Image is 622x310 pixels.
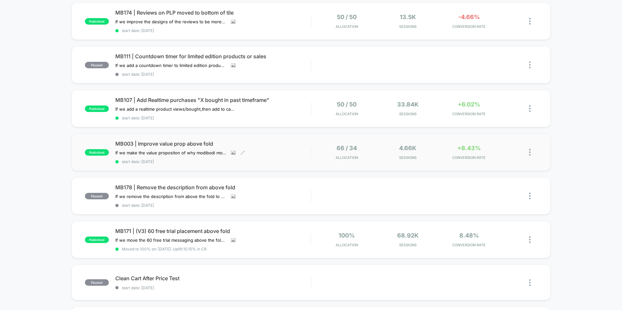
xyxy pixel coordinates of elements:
span: published [85,18,109,25]
span: 4.66k [399,145,416,151]
span: Allocation [336,112,358,116]
span: Sessions [379,24,437,29]
span: start date: [DATE] [115,116,311,120]
span: published [85,105,109,112]
span: Allocation [336,24,358,29]
span: CONVERSION RATE [440,243,498,247]
span: 33.84k [397,101,419,108]
span: start date: [DATE] [115,28,311,33]
span: MB174 | Reviews on PLP moved to bottom of tile [115,9,311,16]
img: close [529,61,531,68]
span: MB107 | Add Realtime purchases "X bought in past timeframe" [115,97,311,103]
span: 66 / 34 [337,145,357,151]
span: -4.66% [458,14,480,20]
span: start date: [DATE] [115,72,311,77]
span: published [85,237,109,243]
img: close [529,149,531,156]
span: CONVERSION RATE [440,155,498,160]
span: If we make the value propositon of why modibodi more clear above the fold,then conversions will i... [115,150,226,155]
img: close [529,18,531,25]
span: MB171 | (V3) 60 free trial placement above fold [115,228,311,234]
span: Moved to 100% on: [DATE] . Uplift: 10.15% in CR [122,247,207,251]
span: 68.92k [397,232,419,239]
span: If we move the 60 free trial messaging above the fold for mobile,then conversions will increase,b... [115,238,226,243]
span: MB178 | Remove the description from above fold [115,184,311,191]
span: CONVERSION RATE [440,24,498,29]
span: Clean Cart After Price Test [115,275,311,282]
span: Sessions [379,243,437,247]
span: 100% [339,232,355,239]
span: Sessions [379,155,437,160]
span: start date: [DATE] [115,285,311,290]
span: MB003 | Improve value prop above fold [115,140,311,147]
img: close [529,236,531,243]
span: If we remove the description from above the fold to bring key content above the fold,then convers... [115,194,226,199]
span: start date: [DATE] [115,203,311,208]
span: paused [85,193,109,199]
span: +6.02% [458,101,480,108]
span: If we improve the designs of the reviews to be more visible and credible,then conversions will in... [115,19,226,24]
img: close [529,105,531,112]
span: paused [85,279,109,286]
span: start date: [DATE] [115,159,311,164]
span: CONVERSION RATE [440,112,498,116]
span: Sessions [379,112,437,116]
span: +8.43% [457,145,481,151]
span: Allocation [336,155,358,160]
span: published [85,149,109,156]
span: If we add a countdown timer to limited edition products or sale items,then Add to Carts will incr... [115,63,226,68]
img: close [529,193,531,199]
span: 13.5k [400,14,416,20]
span: 50 / 50 [337,101,357,108]
img: close [529,279,531,286]
span: If we add a realtime product views/bought,then add to carts will increase,because social proof is... [115,106,236,112]
span: paused [85,62,109,68]
span: 8.48% [459,232,479,239]
span: 50 / 50 [337,14,357,20]
span: Allocation [336,243,358,247]
span: MB111 | Countdown timer for limited edition products or sales [115,53,311,60]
